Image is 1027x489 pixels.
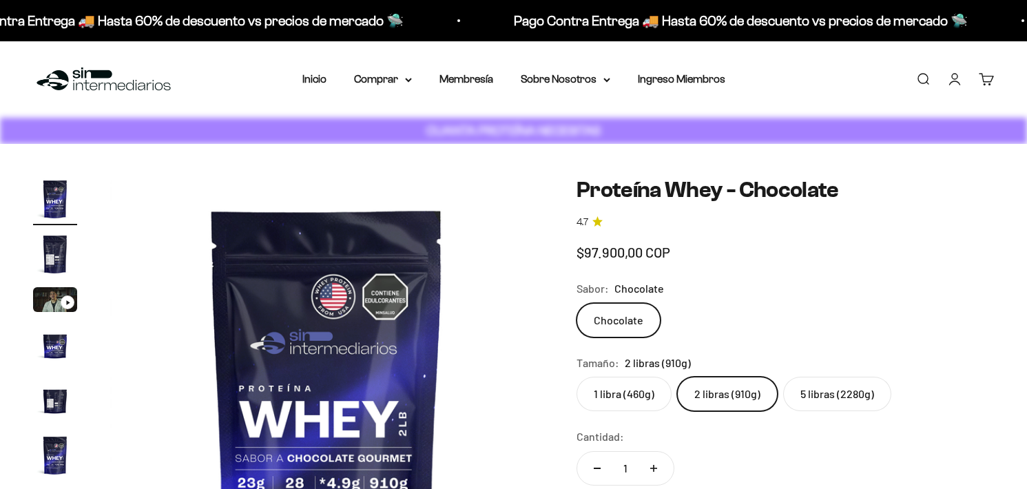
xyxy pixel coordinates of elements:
[439,73,493,85] a: Membresía
[33,232,77,276] img: Proteína Whey - Chocolate
[302,73,326,85] a: Inicio
[426,123,601,138] strong: CUANTA PROTEÍNA NECESITAS
[33,177,77,221] img: Proteína Whey - Chocolate
[33,378,77,426] button: Ir al artículo 5
[33,433,77,481] button: Ir al artículo 6
[33,323,77,367] img: Proteína Whey - Chocolate
[514,10,968,32] p: Pago Contra Entrega 🚚 Hasta 60% de descuento vs precios de mercado 🛸
[354,70,412,88] summary: Comprar
[33,378,77,422] img: Proteína Whey - Chocolate
[33,433,77,477] img: Proteína Whey - Chocolate
[33,177,77,225] button: Ir al artículo 1
[634,452,674,485] button: Aumentar cantidad
[614,280,664,298] span: Chocolate
[33,323,77,371] button: Ir al artículo 4
[33,287,77,316] button: Ir al artículo 3
[577,241,670,263] sale-price: $97.900,00 COP
[625,354,691,372] span: 2 libras (910g)
[577,354,619,372] legend: Tamaño:
[577,215,588,230] span: 4.7
[638,73,725,85] a: Ingreso Miembros
[521,70,610,88] summary: Sobre Nosotros
[33,232,77,280] button: Ir al artículo 2
[577,452,617,485] button: Reducir cantidad
[577,215,994,230] a: 4.74.7 de 5.0 estrellas
[577,177,994,203] h1: Proteína Whey - Chocolate
[577,428,624,446] label: Cantidad:
[577,280,609,298] legend: Sabor:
